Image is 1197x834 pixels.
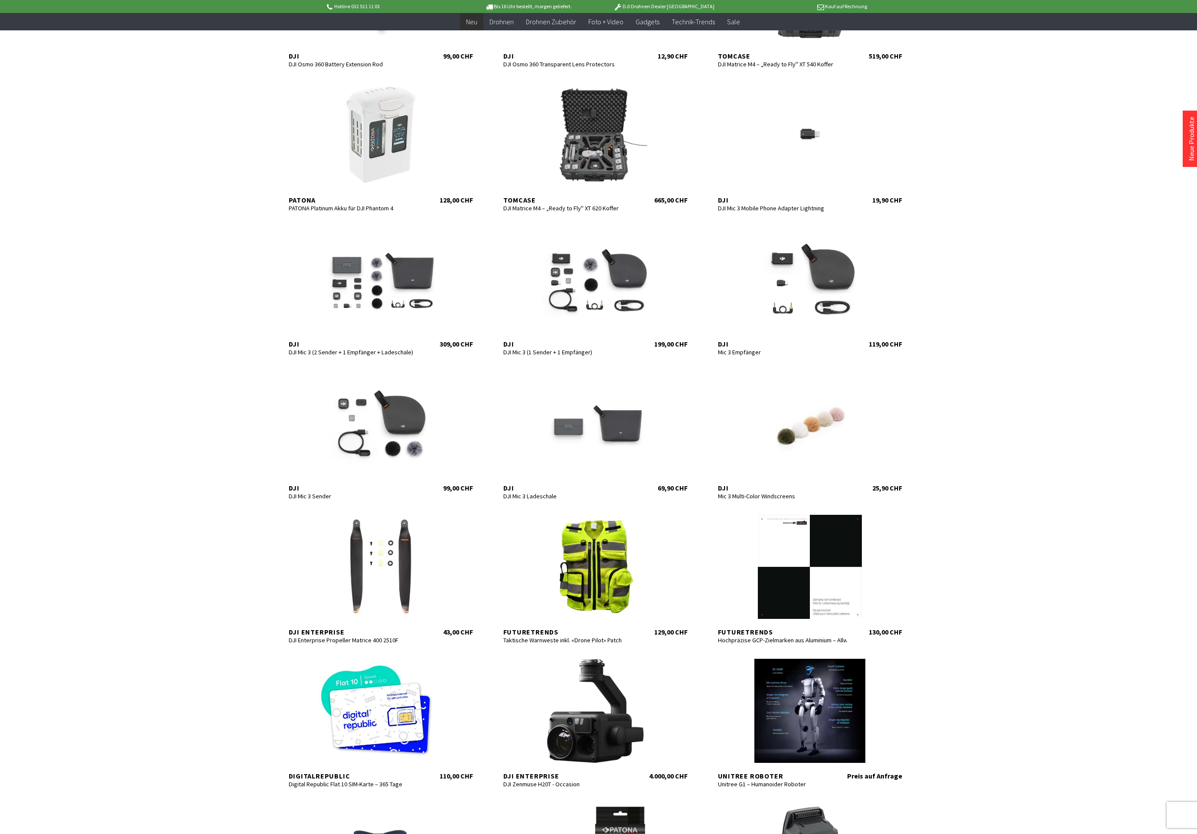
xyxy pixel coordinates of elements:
div: DJI Matrice M4 – „Ready to Fly" XT 540 Koffer [718,60,847,68]
div: DJI Mic 3 Mobile Phone Adapter Lightning [718,204,847,212]
div: 128,00 CHF [440,196,473,204]
p: Hotline 032 511 11 03 [326,1,461,12]
div: DJI [718,484,847,492]
span: Gadgets [636,17,659,26]
div: Mic 3 Multi-Color Windscreens [718,492,847,500]
a: TomCase DJI Matrice M4 – „Ready to Fly" XT 620 Koffer 665,00 CHF [495,83,696,204]
div: Unitree G1 – Humanoider Roboter [718,780,847,788]
div: 99,00 CHF [443,52,473,60]
div: 99,00 CHF [443,484,473,492]
div: 4.000,00 CHF [649,772,688,780]
div: DJI Zenmuse H20T - Occasion [503,780,633,788]
div: Digital Republic Flat 10 SIM-Karte – 365 Tage [289,780,418,788]
div: 110,00 CHF [440,772,473,780]
a: Technik-Trends [665,13,721,31]
div: digitalrepublic [289,772,418,780]
div: DJI Enterprise Propeller Matrice 400 2510F [289,636,418,644]
div: DJI Matrice M4 – „Ready to Fly" XT 620 Koffer [503,204,633,212]
a: Gadgets [629,13,665,31]
a: Neu [460,13,483,31]
div: DJI Osmo 360 Transparent Lens Protectors [503,60,633,68]
a: Foto + Video [582,13,629,31]
div: TomCase [718,52,847,60]
div: Futuretrends [718,628,847,636]
span: Sale [727,17,740,26]
div: Hochpräzise GCP-Zielmarken aus Aluminium – Allwetter & Drohnen-kompatibel [718,636,847,644]
span: Neu [466,17,477,26]
div: 130,00 CHF [869,628,902,636]
div: PATONA Platinum Akku für DJI Phantom 4 [289,204,418,212]
span: Drohnen Zubehör [526,17,576,26]
a: DJI DJI Mic 3 (2 Sender + 1 Empfänger + Ladeschale) 309,00 CHF [280,227,482,348]
div: DJI Mic 3 Ladeschale [503,492,633,500]
div: DJI [503,340,633,348]
div: TomCase [503,196,633,204]
a: Patona PATONA Platinum Akku für DJI Phantom 4 128,00 CHF [280,83,482,204]
div: Futuretrends [503,628,633,636]
div: Unitree Roboter [718,772,847,780]
a: DJI Mic 3 Empfänger 119,00 CHF [709,227,911,348]
div: DJI [289,52,418,60]
a: DJI DJI Mic 3 Mobile Phone Adapter Lightning 19,90 CHF [709,83,911,204]
div: Taktische Warnweste inkl. «Drone Pilot» Patch [503,636,633,644]
a: Futuretrends Taktische Warnweste inkl. «Drone Pilot» Patch 129,00 CHF [495,515,696,636]
div: 519,00 CHF [869,52,902,60]
div: DJI Osmo 360 Battery Extension Rod [289,60,418,68]
div: DJI Enterprise [289,628,418,636]
span: Technik-Trends [672,17,715,26]
div: 19,90 CHF [872,196,902,204]
div: 69,90 CHF [658,484,688,492]
div: 119,00 CHF [869,340,902,348]
div: 43,00 CHF [443,628,473,636]
a: Sale [721,13,746,31]
div: Mic 3 Empfänger [718,348,847,356]
a: DJI Enterprise DJI Enterprise Propeller Matrice 400 2510F 43,00 CHF [280,515,482,636]
a: DJI DJI Mic 3 Sender 99,00 CHF [280,371,482,492]
a: DJI Mic 3 Multi-Color Windscreens 25,90 CHF [709,371,911,492]
div: DJI [503,52,633,60]
p: Kauf auf Rechnung [732,1,867,12]
a: digitalrepublic Digital Republic Flat 10 SIM-Karte – 365 Tage 110,00 CHF [280,659,482,780]
a: DJI DJI Mic 3 Ladeschale 69,90 CHF [495,371,696,492]
a: Drohnen [483,13,520,31]
div: 199,00 CHF [654,340,688,348]
a: Unitree Roboter Unitree G1 – Humanoider Roboter Preis auf Anfrage [709,659,911,780]
p: Bis 16 Uhr bestellt, morgen geliefert. [461,1,596,12]
div: 309,00 CHF [440,340,473,348]
div: DJI Mic 3 (1 Sender + 1 Empfänger) [503,348,633,356]
span: Foto + Video [588,17,623,26]
div: DJI Mic 3 Sender [289,492,418,500]
a: Futuretrends Hochpräzise GCP-Zielmarken aus Aluminium – Allwetter & Drohnen-kompatibel 130,00 CHF [709,515,911,636]
div: 25,90 CHF [872,484,902,492]
a: Neue Produkte [1187,117,1196,161]
a: Drohnen Zubehör [520,13,582,31]
div: Preis auf Anfrage [847,772,902,780]
div: DJI [718,196,847,204]
p: DJI Drohnen Dealer [GEOGRAPHIC_DATA] [596,1,731,12]
div: DJI [503,484,633,492]
div: DJI [289,484,418,492]
div: 665,00 CHF [654,196,688,204]
span: Drohnen [489,17,514,26]
div: DJI [718,340,847,348]
a: DJI Enterprise DJI Zenmuse H20T - Occasion 4.000,00 CHF [495,659,696,780]
div: 129,00 CHF [654,628,688,636]
a: DJI DJI Mic 3 (1 Sender + 1 Empfänger) 199,00 CHF [495,227,696,348]
div: Patona [289,196,418,204]
div: DJI Mic 3 (2 Sender + 1 Empfänger + Ladeschale) [289,348,418,356]
div: DJI [289,340,418,348]
div: 12,90 CHF [658,52,688,60]
div: DJI Enterprise [503,772,633,780]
